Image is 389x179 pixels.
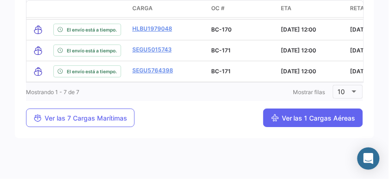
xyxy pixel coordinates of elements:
[132,45,172,54] a: SEGU5015743
[207,0,277,17] datatable-header-cell: OC #
[271,114,356,122] span: Ver las 1 Cargas Aéreas
[293,89,325,96] span: Mostrar filas
[26,89,79,96] span: Mostrando 1 - 7 de 7
[26,109,135,127] button: Ver las 7 Cargas Marítimas
[33,114,127,122] span: Ver las 7 Cargas Marítimas
[26,0,50,17] datatable-header-cell: transportMode
[132,66,173,75] a: SEGU5764398
[281,4,292,13] span: ETA
[211,4,225,13] span: OC #
[350,68,387,75] span: [DATE] 16:00
[281,68,317,75] span: [DATE] 12:00
[67,68,117,75] span: El envío está a tiempo.
[211,46,273,55] p: BC-171
[350,26,387,33] span: [DATE] 10:00
[277,0,347,17] datatable-header-cell: ETA
[50,0,129,17] datatable-header-cell: delayStatus
[357,147,380,170] div: Abrir Intercom Messenger
[350,4,365,13] span: RETA
[129,0,207,17] datatable-header-cell: Carga
[350,47,387,54] span: [DATE] 16:00
[67,26,117,33] span: El envío está a tiempo.
[132,4,153,13] span: Carga
[263,109,363,127] button: Ver las 1 Cargas Aéreas
[338,88,345,96] span: 10
[211,67,273,76] p: BC-171
[211,26,273,34] p: BC-170
[281,26,317,33] span: [DATE] 12:00
[132,25,172,33] a: HLBU1979048
[67,47,117,54] span: El envío está a tiempo.
[281,47,317,54] span: [DATE] 12:00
